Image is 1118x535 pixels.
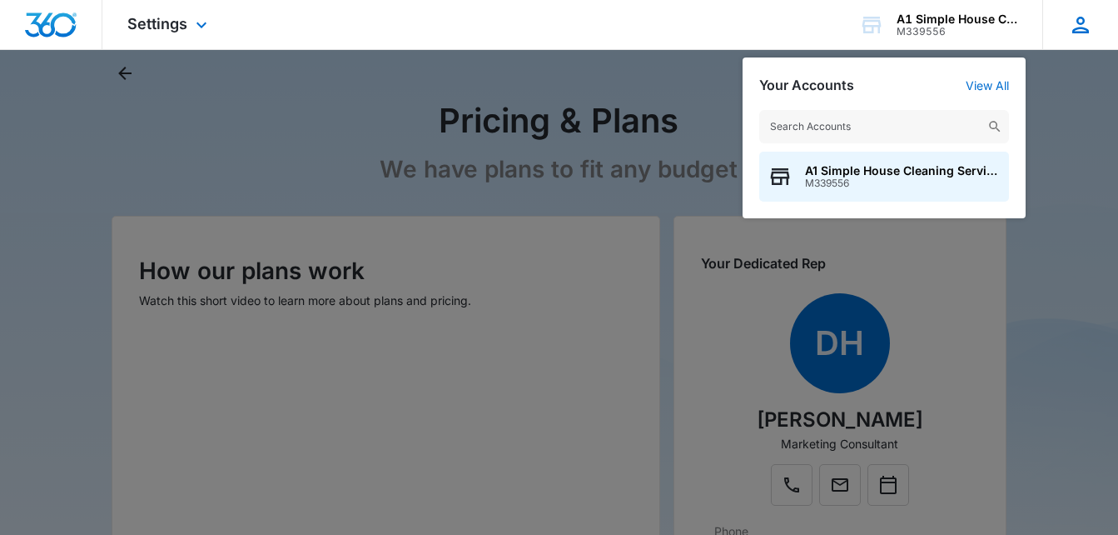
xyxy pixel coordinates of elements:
[127,15,187,32] span: Settings
[966,78,1009,92] a: View All
[759,110,1009,143] input: Search Accounts
[805,164,1001,177] span: A1 Simple House Cleaning Services
[759,152,1009,202] button: A1 Simple House Cleaning ServicesM339556
[805,177,1001,189] span: M339556
[897,12,1018,26] div: account name
[759,77,854,93] h2: Your Accounts
[897,26,1018,37] div: account id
